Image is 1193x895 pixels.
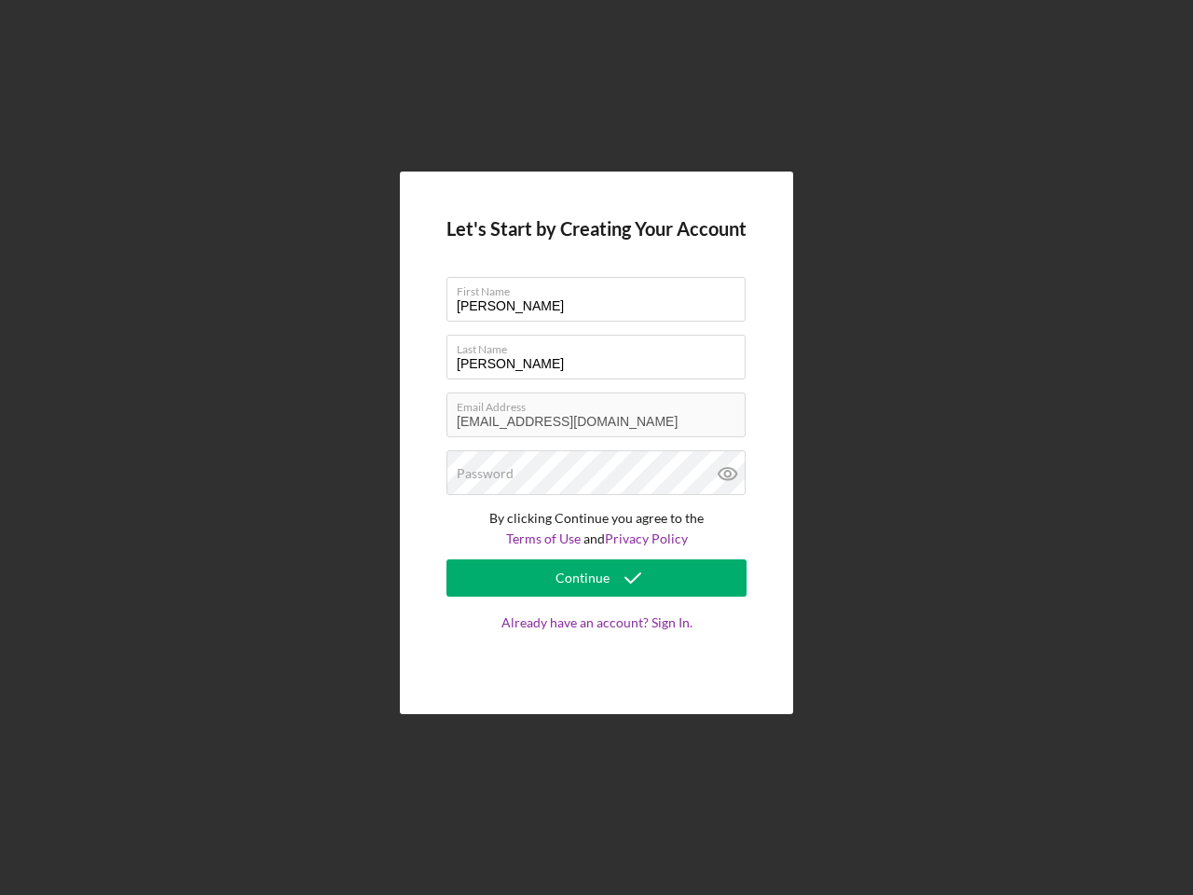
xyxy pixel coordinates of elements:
a: Already have an account? Sign In. [446,615,747,668]
button: Continue [446,559,747,597]
a: Terms of Use [506,530,581,546]
label: Last Name [457,336,746,356]
p: By clicking Continue you agree to the and [446,508,747,550]
label: Password [457,466,514,481]
label: Email Address [457,393,746,414]
h4: Let's Start by Creating Your Account [446,218,747,240]
div: Continue [555,559,610,597]
a: Privacy Policy [605,530,688,546]
label: First Name [457,278,746,298]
